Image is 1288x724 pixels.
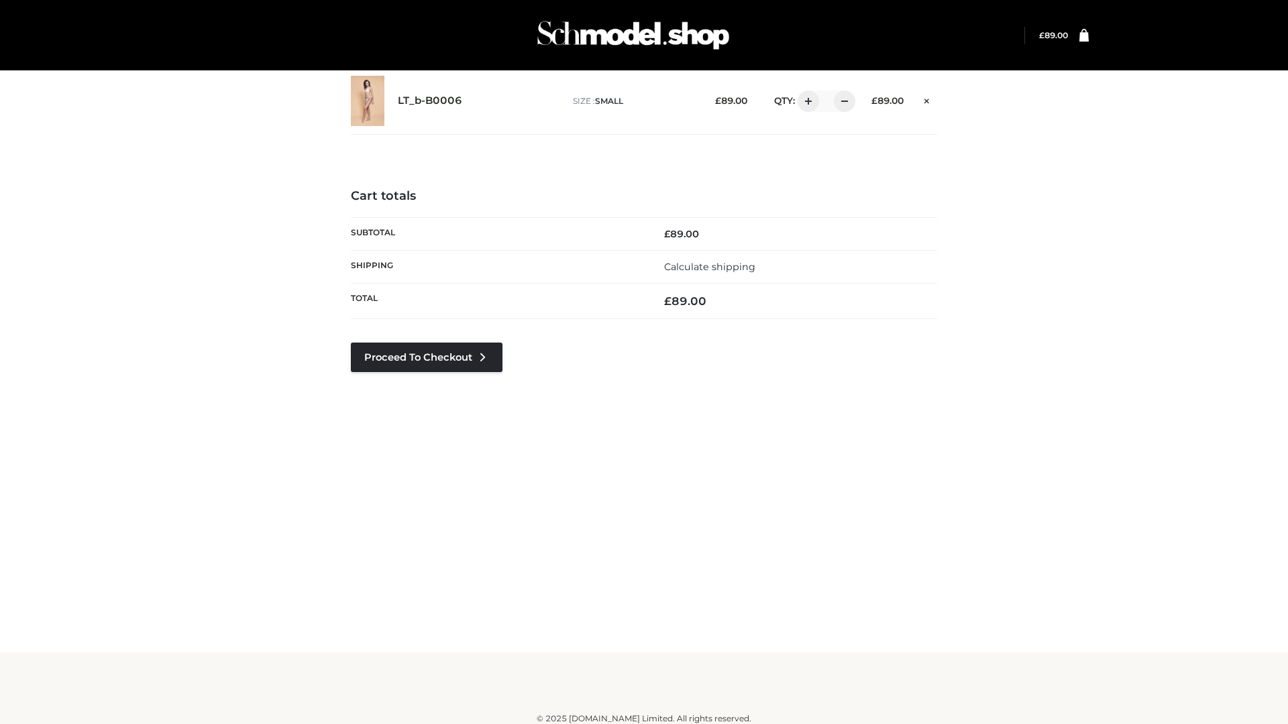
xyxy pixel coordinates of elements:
span: SMALL [595,96,623,106]
a: Remove this item [917,90,937,108]
span: £ [664,228,670,240]
a: Calculate shipping [664,261,755,273]
p: size : [573,95,694,107]
bdi: 89.00 [1039,30,1068,40]
div: QTY: [761,90,851,112]
span: £ [1039,30,1044,40]
th: Subtotal [351,217,644,250]
a: £89.00 [1039,30,1068,40]
img: LT_b-B0006 - SMALL [351,76,384,126]
bdi: 89.00 [664,294,706,308]
span: £ [664,294,672,308]
bdi: 89.00 [871,95,904,106]
h4: Cart totals [351,189,937,204]
a: LT_b-B0006 [398,95,462,107]
th: Total [351,284,644,319]
img: Schmodel Admin 964 [533,9,734,62]
bdi: 89.00 [664,228,699,240]
th: Shipping [351,250,644,283]
span: £ [715,95,721,106]
a: Proceed to Checkout [351,343,502,372]
span: £ [871,95,877,106]
bdi: 89.00 [715,95,747,106]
